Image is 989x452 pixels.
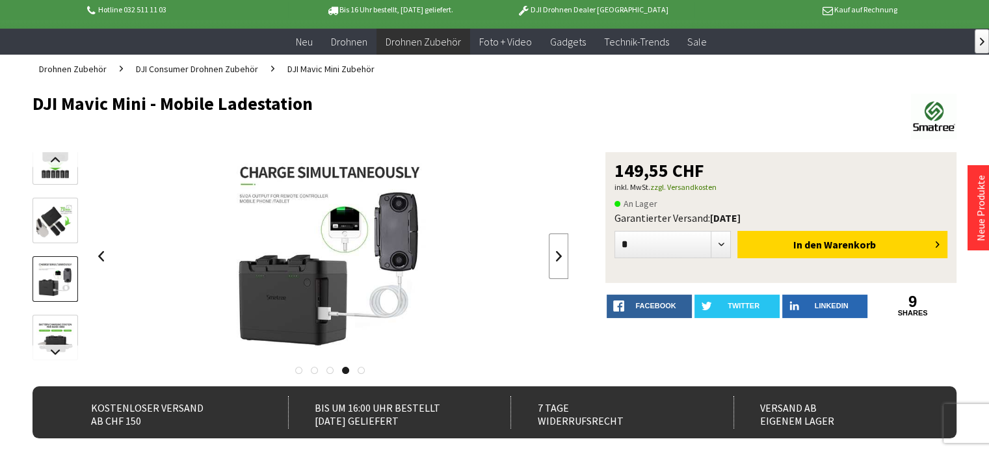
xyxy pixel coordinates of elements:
span: facebook [635,302,676,310]
span: LinkedIn [815,302,849,310]
a: Sale [678,29,716,55]
a: Drohnen Zubehör [33,55,113,83]
a: zzgl. Versandkosten [650,182,717,192]
a: facebook [607,295,692,318]
span: Foto + Video [479,35,532,48]
div: Bis um 16:00 Uhr bestellt [DATE] geliefert [288,396,484,429]
img: Smatree [911,94,956,139]
span: DJI Consumer Drohnen Zubehör [136,63,258,75]
a: Foto + Video [470,29,541,55]
span: Warenkorb [824,238,876,251]
a: 9 [870,295,955,309]
span: Technik-Trends [604,35,669,48]
span: An Lager [614,196,657,211]
a: Technik-Trends [595,29,678,55]
div: 7 Tage Widerrufsrecht [510,396,707,429]
p: Kauf auf Rechnung [694,2,897,18]
a: twitter [694,295,780,318]
p: DJI Drohnen Dealer [GEOGRAPHIC_DATA] [491,2,694,18]
a: Drohnen Zubehör [376,29,470,55]
b: [DATE] [710,211,741,224]
a: DJI Mavic Mini Zubehör [281,55,381,83]
a: Drohnen [322,29,376,55]
span: Drohnen [331,35,367,48]
a: Neu [287,29,322,55]
span: Drohnen Zubehör [386,35,461,48]
p: inkl. MwSt. [614,179,947,195]
span: Neu [296,35,313,48]
a: Gadgets [541,29,595,55]
div: Versand ab eigenem Lager [733,396,930,429]
span: Gadgets [550,35,586,48]
div: Garantierter Versand: [614,211,947,224]
span:  [980,38,984,46]
span: DJI Mavic Mini Zubehör [287,63,375,75]
span: twitter [728,302,759,310]
span: Sale [687,35,707,48]
span: 149,55 CHF [614,161,704,179]
a: shares [870,309,955,317]
p: Bis 16 Uhr bestellt, [DATE] geliefert. [288,2,491,18]
button: In den Warenkorb [737,231,947,258]
a: LinkedIn [782,295,867,318]
div: Kostenloser Versand ab CHF 150 [65,396,261,429]
p: Hotline 032 511 11 03 [85,2,287,18]
span: In den [793,238,822,251]
a: DJI Consumer Drohnen Zubehör [129,55,265,83]
h1: DJI Mavic Mini - Mobile Ladestation [33,94,772,113]
a: Neue Produkte [974,175,987,241]
span: Drohnen Zubehör [39,63,107,75]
